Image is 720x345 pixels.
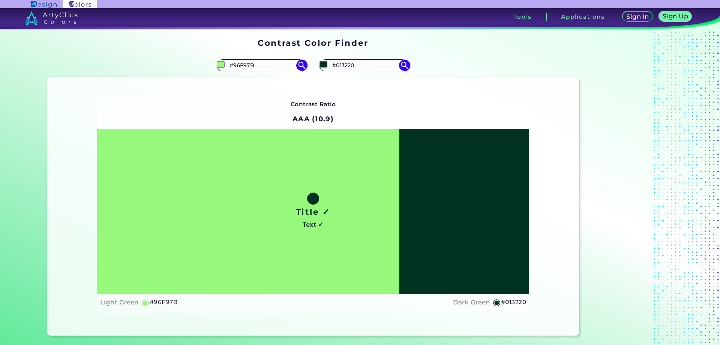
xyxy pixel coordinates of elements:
[289,111,337,127] h2: AAA (10.9)
[561,14,605,20] h3: Applications
[100,297,139,308] h4: Light Green
[296,206,330,217] h1: Title ✓
[624,12,651,21] a: Sign In
[25,11,78,25] img: logo_artyclick_colors_white.svg
[627,14,648,20] h5: Sign In
[227,60,297,70] input: type color 1..
[291,101,336,108] strong: Contrast Ratio
[296,60,307,71] img: icon search
[150,297,178,307] h5: #96F97B
[303,219,323,230] h4: Text ✓
[501,297,526,307] h5: #013220
[258,37,368,48] h1: Contrast Color Finder
[453,297,490,308] h4: Dark Green
[582,36,676,339] iframe: Advertisement
[31,1,56,8] img: ArtyClick Design logo
[660,12,690,21] a: Sign Up
[513,14,532,20] h3: Tools
[664,14,687,19] h5: Sign Up
[330,60,399,70] input: type color 2..
[141,298,150,307] h5: ◉
[399,60,410,71] img: icon search
[493,298,501,307] h5: ◉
